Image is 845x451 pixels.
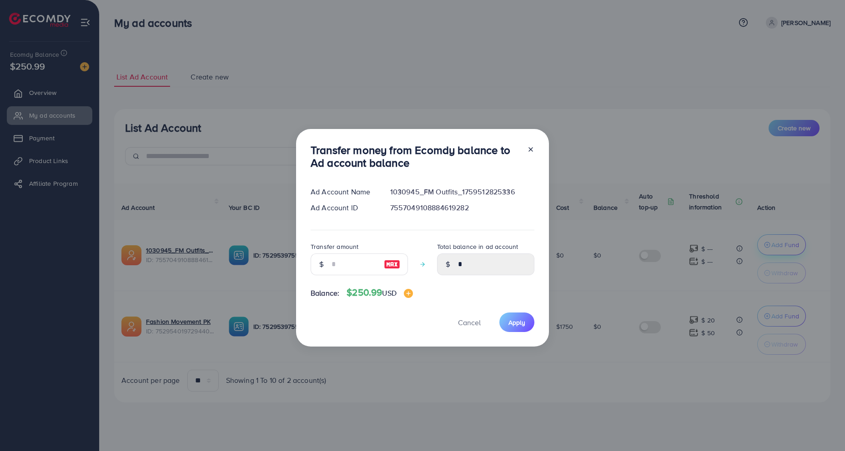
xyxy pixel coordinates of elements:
[382,288,396,298] span: USD
[383,187,542,197] div: 1030945_FM Outfits_1759512825336
[311,288,339,298] span: Balance:
[384,259,400,270] img: image
[311,242,358,251] label: Transfer amount
[806,410,838,444] iframe: Chat
[404,289,413,298] img: image
[447,312,492,332] button: Cancel
[508,318,525,327] span: Apply
[458,317,481,327] span: Cancel
[303,187,383,197] div: Ad Account Name
[499,312,534,332] button: Apply
[383,203,542,213] div: 7557049108884619282
[437,242,518,251] label: Total balance in ad account
[347,287,413,298] h4: $250.99
[303,203,383,213] div: Ad Account ID
[311,144,520,170] h3: Transfer money from Ecomdy balance to Ad account balance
